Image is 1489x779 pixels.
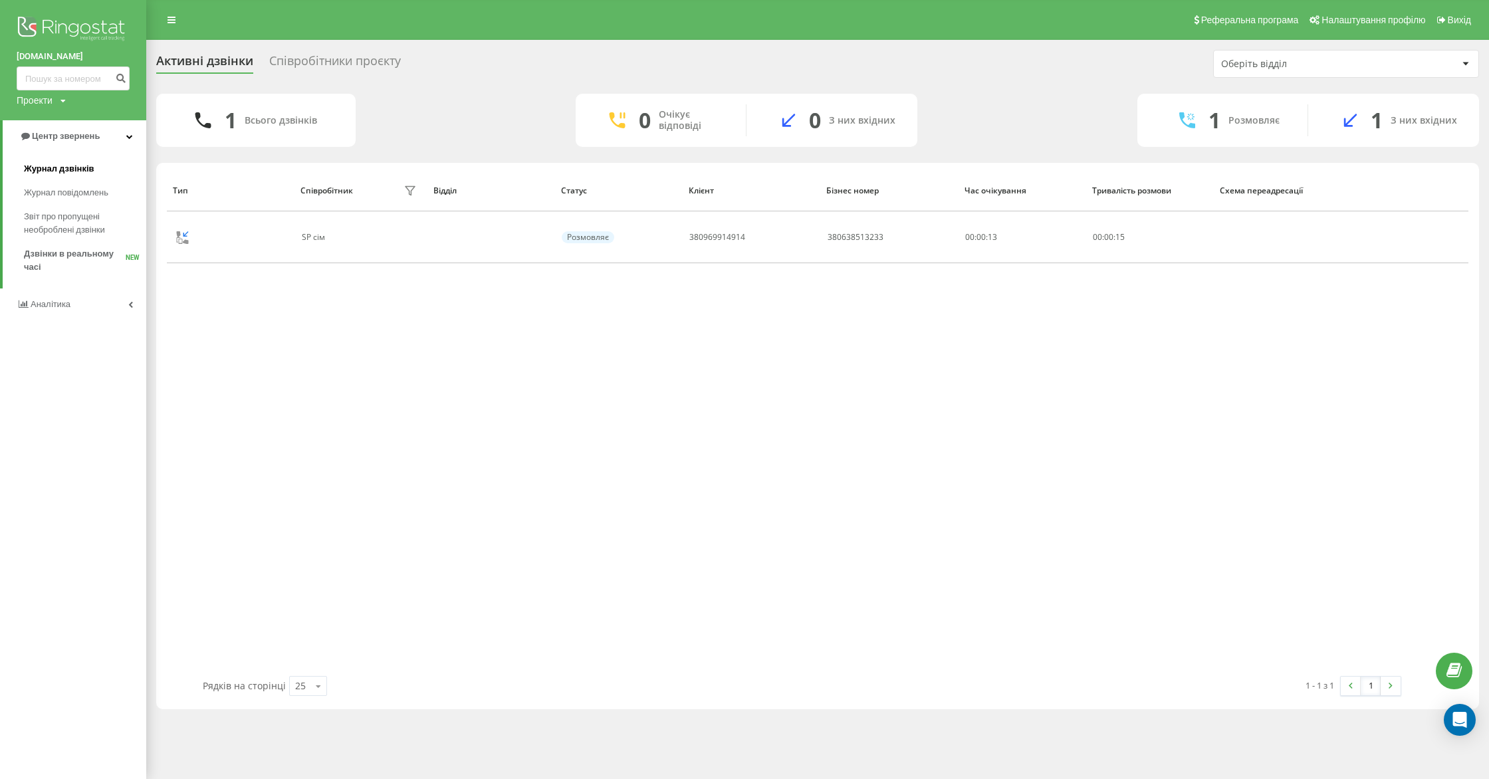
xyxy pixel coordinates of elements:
span: Журнал дзвінків [24,162,94,175]
div: Активні дзвінки [156,54,253,74]
span: Налаштування профілю [1321,15,1425,25]
div: Співробітники проєкту [269,54,401,74]
span: Аналiтика [31,299,70,309]
div: Розмовляє [1228,115,1280,126]
input: Пошук за номером [17,66,130,90]
div: Тип [173,186,288,195]
span: Вихід [1448,15,1471,25]
a: 1 [1361,677,1381,695]
div: 1 [1371,108,1383,133]
div: Очікує відповіді [659,109,726,132]
div: Статус [561,186,676,195]
div: Відділ [433,186,548,195]
div: 380969914914 [689,233,745,242]
img: Ringostat logo [17,13,130,47]
div: 380638513233 [828,233,883,242]
div: Розмовляє [562,231,614,243]
div: Час очікування [965,186,1080,195]
span: Журнал повідомлень [24,186,108,199]
div: 0 [639,108,651,133]
div: Open Intercom Messenger [1444,704,1476,736]
a: Центр звернень [3,120,146,152]
span: 15 [1115,231,1125,243]
a: Журнал дзвінків [24,157,146,181]
div: Проекти [17,94,53,107]
div: Оберіть відділ [1221,58,1380,70]
span: Центр звернень [32,131,100,141]
div: Бізнес номер [826,186,952,195]
span: Рядків на сторінці [203,679,286,692]
span: Реферальна програма [1201,15,1299,25]
div: Всього дзвінків [245,115,317,126]
div: З них вхідних [1391,115,1457,126]
span: 00 [1104,231,1113,243]
span: Дзвінки в реальному часі [24,247,126,274]
a: Журнал повідомлень [24,181,146,205]
span: Звіт про пропущені необроблені дзвінки [24,210,140,237]
div: 00:00:13 [965,233,1078,242]
div: Схема переадресації [1220,186,1335,195]
div: Співробітник [300,186,353,195]
div: SP сім [302,233,328,242]
a: Звіт про пропущені необроблені дзвінки [24,205,146,242]
div: : : [1093,233,1125,242]
div: 1 - 1 з 1 [1306,679,1334,692]
div: З них вхідних [829,115,895,126]
div: 0 [809,108,821,133]
div: 1 [225,108,237,133]
span: 00 [1093,231,1102,243]
div: Клієнт [689,186,814,195]
div: Тривалість розмови [1092,186,1207,195]
a: [DOMAIN_NAME] [17,50,130,63]
div: 25 [295,679,306,693]
a: Дзвінки в реальному часіNEW [24,242,146,279]
div: 1 [1208,108,1220,133]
